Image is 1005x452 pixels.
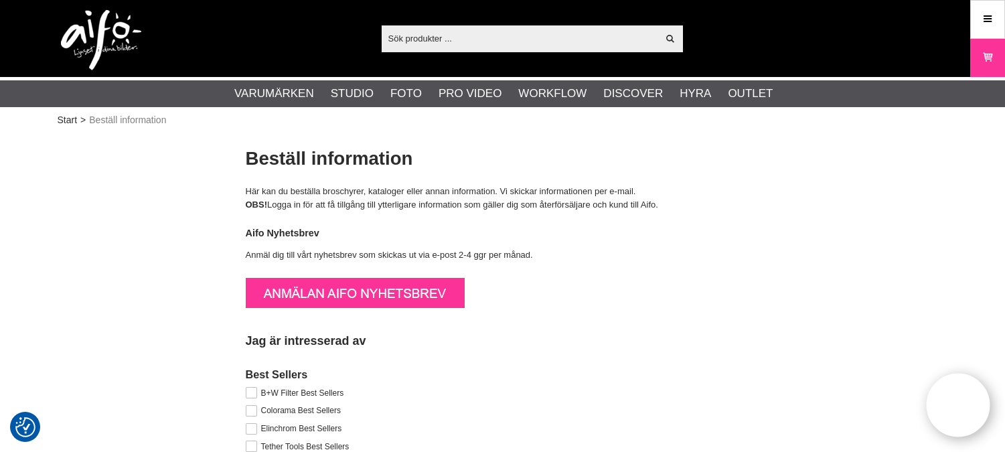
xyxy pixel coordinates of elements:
span: Beställ information [89,113,166,127]
button: Samtyckesinställningar [15,415,35,439]
a: Foto [390,85,422,102]
h3: Best Sellers [246,367,308,382]
a: Varumärken [234,85,314,102]
img: logo.png [61,10,141,70]
input: Sök produkter ... [382,28,658,48]
img: Anmälan Aifo Nyhetsbrev [246,271,465,315]
a: Workflow [518,85,587,102]
label: Elinchrom Best Sellers [257,424,342,433]
h2: Jag är intresserad av [246,333,760,350]
a: Start [58,113,78,127]
a: Hyra [680,85,711,102]
h1: Beställ information [246,146,760,172]
label: B+W Filter Best Sellers [257,388,344,398]
p: Anmäl dig till vårt nyhetsbrev som skickas ut via e-post 2-4 ggr per månad. [246,248,760,262]
strong: OBS! [246,200,268,210]
a: Outlet [728,85,773,102]
label: Colorama Best Sellers [257,406,341,415]
a: Pro Video [439,85,501,102]
a: Studio [331,85,374,102]
img: Revisit consent button [15,417,35,437]
p: Här kan du beställa broschyrer, kataloger eller annan information. Vi skickar informationen per e... [246,185,760,213]
strong: Aifo Nyhetsbrev [246,228,319,238]
span: > [80,113,86,127]
a: Discover [603,85,663,102]
label: Tether Tools Best Sellers [257,442,350,451]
